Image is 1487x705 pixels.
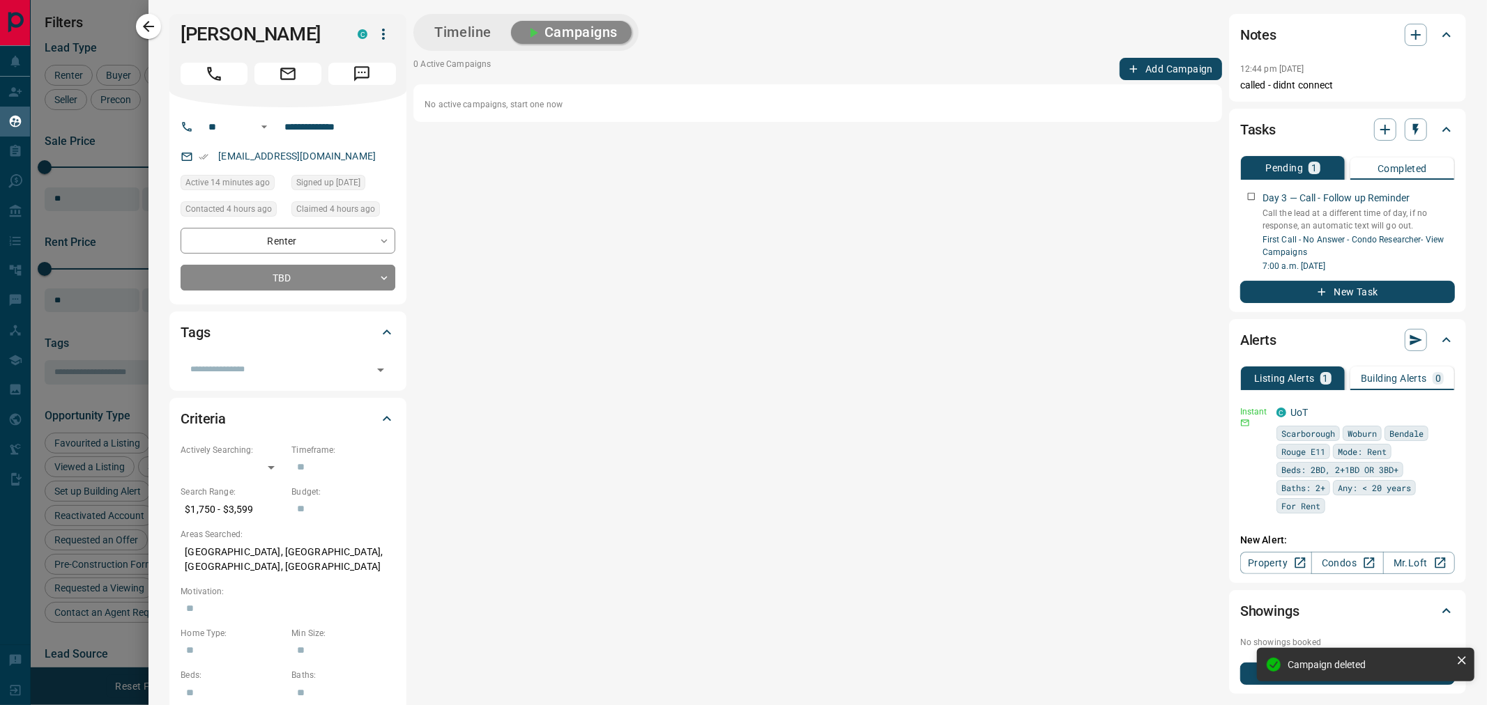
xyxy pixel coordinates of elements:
div: Renter [181,228,395,254]
h1: [PERSON_NAME] [181,23,337,45]
span: For Rent [1281,499,1320,513]
p: No active campaigns, start one now [425,98,1211,111]
a: [EMAIL_ADDRESS][DOMAIN_NAME] [218,150,376,162]
span: Message [328,63,395,85]
div: Criteria [181,402,395,435]
p: 7:00 a.m. [DATE] [1263,260,1455,272]
span: Baths: 2+ [1281,481,1325,495]
a: Condos [1311,552,1383,574]
p: Motivation: [181,585,395,598]
span: Mode: Rent [1338,444,1387,458]
h2: Tasks [1240,118,1276,141]
p: 1 [1311,163,1317,173]
div: condos.ca [358,29,367,39]
span: Claimed 4 hours ago [296,202,375,216]
p: Areas Searched: [181,528,395,541]
span: Scarborough [1281,426,1335,440]
p: Actively Searching: [181,444,284,456]
span: Any: < 20 years [1338,481,1411,495]
span: Woburn [1348,426,1377,440]
p: Building Alerts [1361,373,1427,383]
button: Campaigns [511,21,632,44]
a: Mr.Loft [1383,552,1455,574]
span: Rouge E11 [1281,444,1325,458]
button: Timeline [420,21,505,44]
a: UoT [1290,407,1308,418]
p: Day 3 — Call - Follow up Reminder [1263,191,1410,206]
p: 1 [1323,373,1329,383]
svg: Email Verified [199,152,208,162]
p: 0 [1435,373,1441,383]
p: 0 Active Campaigns [413,58,491,80]
p: Completed [1378,164,1427,173]
div: Mon Aug 18 2025 [291,201,395,221]
div: Showings [1240,594,1455,628]
button: New Task [1240,281,1455,303]
span: Call [181,63,247,85]
p: Call the lead at a different time of day, if no response, an automatic text will go out. [1263,207,1455,232]
h2: Criteria [181,408,226,430]
p: Home Type: [181,627,284,640]
span: Bendale [1389,426,1424,440]
p: New Alert: [1240,533,1455,548]
p: Beds: [181,669,284,681]
h2: Alerts [1240,329,1276,351]
div: condos.ca [1276,408,1286,417]
p: $1,750 - $3,599 [181,498,284,521]
h2: Tags [181,321,210,343]
button: New Showing [1240,663,1455,685]
h2: Showings [1240,600,1299,622]
svg: Email [1240,418,1250,428]
span: Contacted 4 hours ago [185,202,272,216]
button: Add Campaign [1120,58,1222,80]
p: Search Range: [181,486,284,498]
button: Open [371,360,390,380]
span: Active 14 minutes ago [185,176,270,189]
p: No showings booked [1240,636,1455,649]
div: Mon Aug 11 2025 [291,175,395,194]
p: Baths: [291,669,395,681]
span: Beds: 2BD, 2+1BD OR 3BD+ [1281,463,1398,477]
div: Mon Aug 18 2025 [181,201,284,221]
div: Alerts [1240,323,1455,357]
p: Min Size: [291,627,395,640]
span: Email [254,63,321,85]
h2: Notes [1240,24,1276,46]
span: Signed up [DATE] [296,176,360,189]
div: TBD [181,265,395,290]
p: called - didnt connect [1240,78,1455,93]
p: [GEOGRAPHIC_DATA], [GEOGRAPHIC_DATA], [GEOGRAPHIC_DATA], [GEOGRAPHIC_DATA] [181,541,395,578]
div: Notes [1240,18,1455,52]
div: Mon Aug 18 2025 [181,175,284,194]
div: Campaign deleted [1288,659,1451,670]
div: Tasks [1240,113,1455,146]
p: Budget: [291,486,395,498]
div: Tags [181,316,395,349]
p: Timeframe: [291,444,395,456]
p: Listing Alerts [1254,373,1315,383]
button: Open [256,118,273,135]
a: First Call - No Answer - Condo Researcher- View Campaigns [1263,235,1444,257]
a: Property [1240,552,1312,574]
p: Pending [1265,163,1303,173]
p: 12:44 pm [DATE] [1240,64,1304,74]
p: Instant [1240,405,1268,418]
